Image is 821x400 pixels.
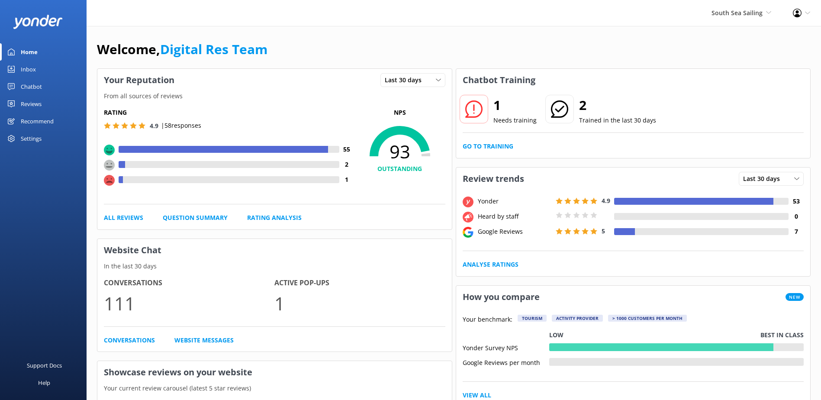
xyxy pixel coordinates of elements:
[463,260,518,269] a: Analyse Ratings
[354,141,445,162] span: 93
[786,293,804,301] span: New
[104,289,274,318] p: 111
[456,286,546,308] h3: How you compare
[27,357,62,374] div: Support Docs
[608,315,687,322] div: > 1000 customers per month
[463,142,513,151] a: Go to Training
[21,95,42,113] div: Reviews
[104,335,155,345] a: Conversations
[476,197,554,206] div: Yonder
[97,239,452,261] h3: Website Chat
[104,213,143,223] a: All Reviews
[743,174,785,184] span: Last 30 days
[150,122,158,130] span: 4.9
[789,212,804,221] h4: 0
[456,168,531,190] h3: Review trends
[97,261,452,271] p: In the last 30 days
[385,75,427,85] span: Last 30 days
[161,121,201,130] p: | 58 responses
[339,145,354,154] h4: 55
[274,277,445,289] h4: Active Pop-ups
[456,69,542,91] h3: Chatbot Training
[247,213,302,223] a: Rating Analysis
[13,15,63,29] img: yonder-white-logo.png
[463,343,549,351] div: Yonder Survey NPS
[21,43,38,61] div: Home
[493,95,537,116] h2: 1
[476,212,554,221] div: Heard by staff
[274,289,445,318] p: 1
[21,113,54,130] div: Recommend
[163,213,228,223] a: Question Summary
[552,315,603,322] div: Activity Provider
[549,330,563,340] p: Low
[602,227,605,235] span: 5
[160,40,267,58] a: Digital Res Team
[789,197,804,206] h4: 53
[579,116,656,125] p: Trained in the last 30 days
[712,9,763,17] span: South Sea Sailing
[21,78,42,95] div: Chatbot
[339,175,354,184] h4: 1
[21,61,36,78] div: Inbox
[354,108,445,117] p: NPS
[476,227,554,236] div: Google Reviews
[579,95,656,116] h2: 2
[97,39,267,60] h1: Welcome,
[97,361,452,384] h3: Showcase reviews on your website
[463,358,549,366] div: Google Reviews per month
[354,164,445,174] h4: OUTSTANDING
[339,160,354,169] h4: 2
[104,277,274,289] h4: Conversations
[97,384,452,393] p: Your current review carousel (latest 5 star reviews)
[602,197,610,205] span: 4.9
[463,315,512,325] p: Your benchmark:
[104,108,354,117] h5: Rating
[97,91,452,101] p: From all sources of reviews
[97,69,181,91] h3: Your Reputation
[493,116,537,125] p: Needs training
[760,330,804,340] p: Best in class
[174,335,234,345] a: Website Messages
[38,374,50,391] div: Help
[463,390,491,400] a: View All
[21,130,42,147] div: Settings
[789,227,804,236] h4: 7
[518,315,547,322] div: Tourism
